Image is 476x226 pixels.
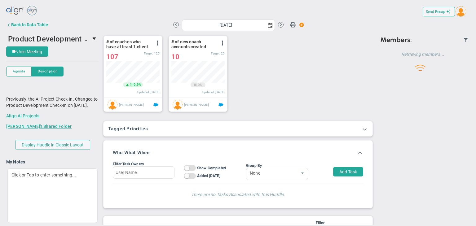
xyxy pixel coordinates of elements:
span: Salesforce Enabled<br ></span>New Coaches by Quarter [218,102,223,107]
h4: My Notes [6,159,99,165]
button: Send Recap [423,7,455,16]
a: Align AI Projects [6,113,39,118]
button: Join Meeting [6,46,48,57]
span: 107 [106,53,118,61]
button: Agenda [6,67,32,76]
span: 10 [171,53,179,61]
span: select [90,33,99,44]
span: | [132,83,133,87]
div: Group By [246,163,308,168]
span: Target: [144,52,153,55]
div: Back to Data Table [11,22,48,27]
div: Filter Task Owners [113,162,174,166]
span: 0% [198,83,202,87]
span: select [266,20,275,31]
span: [PERSON_NAME] [184,103,209,106]
span: None [246,168,297,179]
span: Send Recap [426,10,445,14]
img: align-logo.svg [6,5,24,17]
span: Members: [380,36,412,44]
span: Show Completed [197,166,226,170]
span: 125 [154,52,160,55]
img: Eugene Terk [173,100,183,110]
span: Added [DATE] [197,174,220,178]
span: Target: [211,52,220,55]
input: User Name [113,166,174,179]
span: select [297,168,308,180]
img: 203357.Person.photo [456,6,466,17]
div: Click or Tap to enter something... [7,168,98,223]
span: 0.9% [134,83,141,87]
span: 25 [221,52,225,55]
span: # of new coach accounts created [171,39,216,49]
span: Join Meeting [17,49,42,54]
h4: There are no Tasks Associated with this Huddle. [119,190,357,197]
span: Filter Updated Members [463,37,468,42]
span: Updated [DATE] [137,90,160,94]
span: [PERSON_NAME] [119,103,144,106]
span: Updated [DATE] [202,90,225,94]
p: Previously, the AI Project Check-In. Changed to Product Development Check-In on [DATE]. [6,96,99,108]
span: Salesforce Enabled<br ></span>VIP Coaches [153,102,158,107]
button: Description [32,67,64,76]
h3: Who What When [113,150,150,155]
span: | [196,83,197,87]
img: Eugene Terk [108,100,117,110]
button: Add Task [333,167,363,176]
h3: Tagged Priorities [108,126,368,132]
span: Description [38,69,57,74]
span: Product Development Check-In [8,34,113,43]
span: 1 [130,82,132,87]
span: Print Huddle [290,22,296,30]
span: Agenda [13,69,25,74]
button: Back to Data Table [6,19,48,31]
button: Display Huddle in Classic Layout [15,140,90,150]
div: Filter [112,221,324,225]
a: [PERSON_NAME]'s Shared Folder [6,124,72,129]
span: 0 [194,83,196,88]
span: Action Button [296,21,304,29]
span: # of coaches who have at least 1 client [106,39,151,49]
h4: Retrieving members... [377,51,468,57]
